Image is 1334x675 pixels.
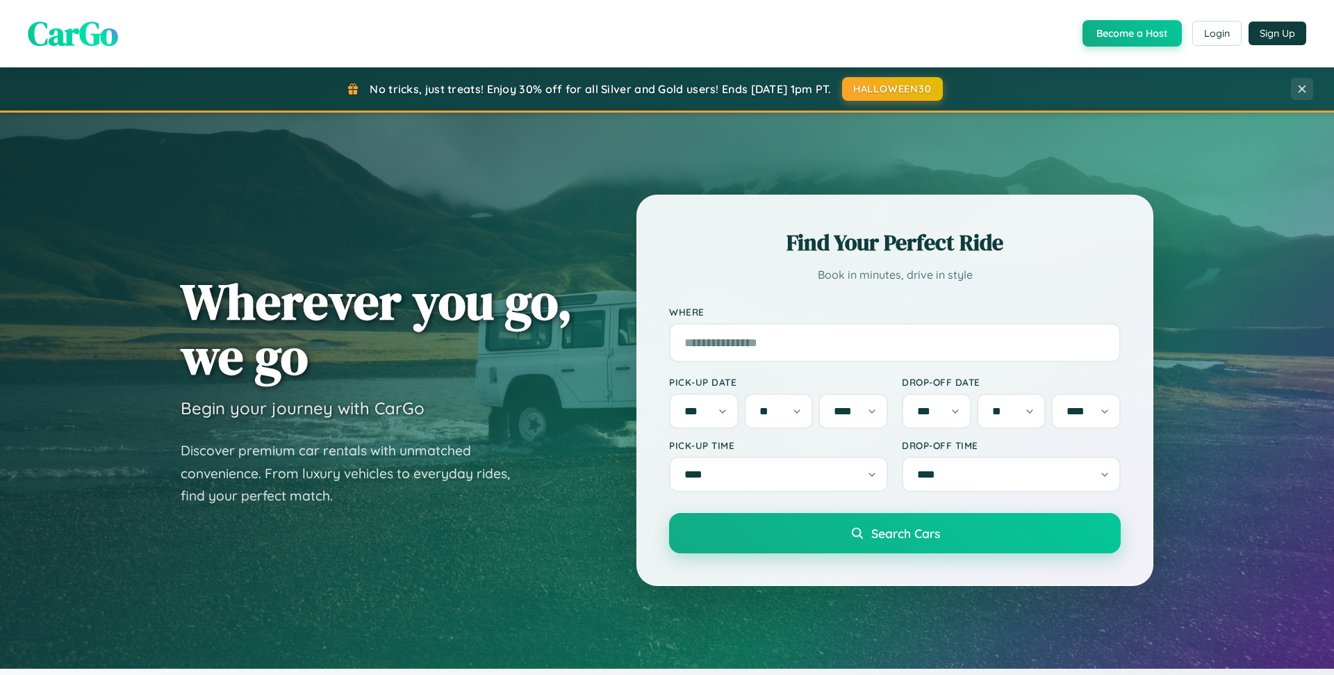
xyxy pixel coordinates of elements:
[902,439,1121,451] label: Drop-off Time
[669,439,888,451] label: Pick-up Time
[181,398,425,418] h3: Begin your journey with CarGo
[842,77,943,101] button: HALLOWEEN30
[181,274,573,384] h1: Wherever you go, we go
[1192,21,1242,46] button: Login
[669,513,1121,553] button: Search Cars
[1082,20,1182,47] button: Become a Host
[669,227,1121,258] h2: Find Your Perfect Ride
[370,82,831,96] span: No tricks, just treats! Enjoy 30% off for all Silver and Gold users! Ends [DATE] 1pm PT.
[669,265,1121,285] p: Book in minutes, drive in style
[1249,22,1306,45] button: Sign Up
[181,439,528,507] p: Discover premium car rentals with unmatched convenience. From luxury vehicles to everyday rides, ...
[871,526,940,541] span: Search Cars
[669,306,1121,318] label: Where
[902,376,1121,388] label: Drop-off Date
[669,376,888,388] label: Pick-up Date
[28,10,118,56] span: CarGo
